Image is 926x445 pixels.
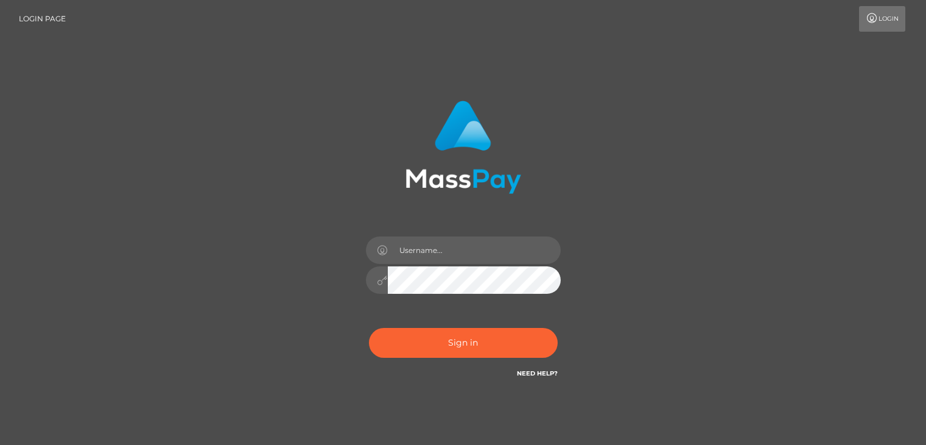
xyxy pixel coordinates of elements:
[369,328,558,358] button: Sign in
[859,6,905,32] a: Login
[19,6,66,32] a: Login Page
[405,101,521,194] img: MassPay Login
[388,237,561,264] input: Username...
[517,369,558,377] a: Need Help?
